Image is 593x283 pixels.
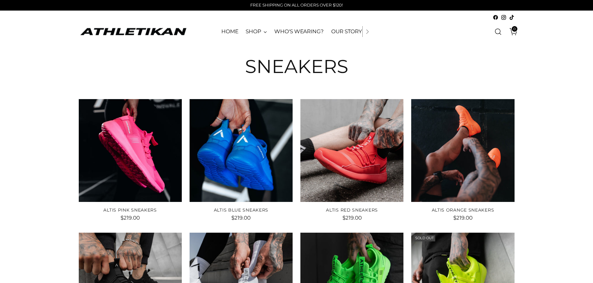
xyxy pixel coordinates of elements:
[432,207,494,213] a: ALTIS Orange Sneakers
[274,25,324,39] a: WHO'S WEARING?
[231,215,251,221] span: $219.00
[505,25,517,38] a: Open cart modal
[79,27,188,36] a: ATHLETIKAN
[411,99,514,202] a: ALTIS Orange Sneakers
[245,56,348,77] h1: Sneakers
[326,207,378,213] a: ALTIS Red Sneakers
[300,99,403,202] a: ALTIS Red Sneakers
[342,215,362,221] span: $219.00
[250,2,343,8] p: FREE SHIPPING ON ALL ORDERS OVER $120!
[214,207,268,213] a: ALTIS Blue Sneakers
[190,99,293,202] a: ALTIS Blue Sneakers
[453,215,473,221] span: $219.00
[512,26,517,32] span: 0
[79,99,182,202] a: ALTIS Pink Sneakers
[331,25,362,39] a: OUR STORY
[103,207,157,213] a: ALTIS Pink Sneakers
[221,25,238,39] a: HOME
[120,215,140,221] span: $219.00
[246,25,267,39] a: SHOP
[492,25,504,38] a: Open search modal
